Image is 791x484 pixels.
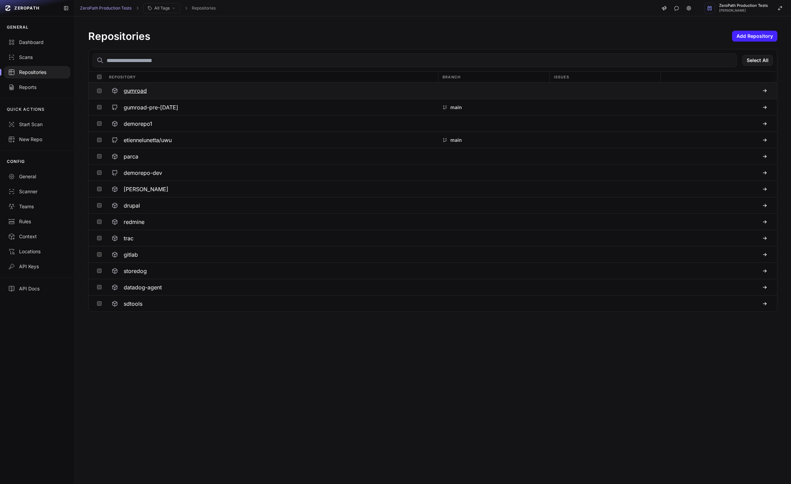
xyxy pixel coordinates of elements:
button: gumroad [105,82,438,99]
h3: redmine [124,218,144,226]
button: datadog-agent [105,279,438,295]
div: Teams [8,203,66,210]
h3: [PERSON_NAME] [124,185,168,193]
a: Repositories [192,5,216,11]
div: Context [8,233,66,240]
div: Start Scan [8,121,66,128]
h3: etiennelunetta/uwu [124,136,172,144]
div: drupal [89,197,777,213]
button: All Tags [143,3,180,13]
button: Select All [742,55,773,66]
div: Dashboard [8,39,66,46]
div: redmine [89,213,777,230]
button: etiennelunetta/uwu [105,132,438,148]
h3: sdtools [124,300,142,308]
span: ZEROPATH [14,5,40,11]
div: sdtools [89,295,777,312]
h3: gumroad-pre-[DATE] [124,103,178,111]
div: API Keys [8,263,66,270]
svg: chevron right, [184,6,188,11]
div: gumroad [89,82,777,99]
div: Rules [8,218,66,225]
button: drupal [105,197,438,213]
div: New Repo [8,136,66,143]
div: gumroad-pre-[DATE] main [89,99,777,115]
h3: storedog [124,267,147,275]
div: trac [89,230,777,246]
button: redmine [105,214,438,230]
p: QUICK ACTIONS [7,107,45,112]
a: ZEROPATH [3,3,58,14]
div: General [8,173,66,180]
div: Locations [8,248,66,255]
button: storedog [105,263,438,279]
h3: gumroad [124,87,147,95]
div: Branch [438,72,549,82]
h1: Repositories [88,30,150,42]
div: datadog-agent [89,279,777,295]
h3: gitlab [124,251,138,259]
div: Scanner [8,188,66,195]
span: All Tags [154,5,170,11]
p: main [450,104,462,111]
div: API Docs [8,285,66,292]
a: ZeroPath Production Tests [80,5,131,11]
h3: datadog-agent [124,283,162,291]
p: main [450,137,462,143]
button: Add Repository [732,31,777,42]
h3: demorepo-dev [124,169,162,177]
div: Reports [8,84,66,91]
h3: demorepo1 [124,120,152,128]
nav: breadcrumb [80,3,216,13]
button: demorepo-dev [105,165,438,181]
button: demorepo1 [105,116,438,132]
div: demorepo-dev [89,164,777,181]
p: GENERAL [7,25,29,30]
div: gitlab [89,246,777,262]
div: Repositories [8,69,66,76]
h3: drupal [124,201,140,210]
button: gitlab [105,246,438,262]
h3: parca [124,152,138,161]
div: demorepo1 [89,115,777,132]
span: ZeroPath Production Tests [719,4,768,7]
div: Issues [549,72,661,82]
span: [PERSON_NAME] [719,9,768,12]
div: parca [89,148,777,164]
div: Repository [105,72,438,82]
button: gumroad-pre-[DATE] [105,99,438,115]
p: CONFIG [7,159,25,164]
button: parca [105,148,438,164]
div: storedog [89,262,777,279]
button: [PERSON_NAME] [105,181,438,197]
button: trac [105,230,438,246]
div: [PERSON_NAME] [89,181,777,197]
div: etiennelunetta/uwu main [89,132,777,148]
svg: chevron right, [135,6,140,11]
h3: trac [124,234,134,242]
button: sdtools [105,296,438,312]
div: Scans [8,54,66,61]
